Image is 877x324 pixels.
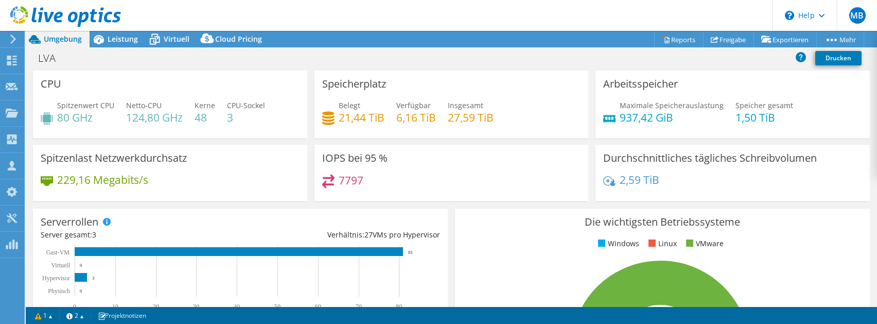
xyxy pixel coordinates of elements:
text: 70 [356,303,362,310]
text: Virtuell [51,262,70,269]
span: Insgesamt [448,100,483,110]
h4: 27,59 TiB [448,112,494,123]
h4: 937,42 GiB [620,112,724,123]
h1: LVA [33,53,72,64]
a: Reports [654,31,704,47]
a: Drucken [815,51,862,65]
h3: Arbeitsspeicher [603,78,678,90]
span: Verfügbar [396,100,431,110]
h4: 1,50 TiB [735,112,793,123]
text: 60 [315,303,321,310]
div: Server gesamt: [41,229,240,241]
span: Speicher gesamt [735,100,793,110]
a: 1 [28,309,60,322]
a: Freigabe [703,31,754,47]
span: Maximale Speicherauslastung [620,100,724,110]
h4: 2,59 TiB [620,174,659,185]
span: 27 [364,230,373,240]
span: Kerne [195,100,215,110]
text: Gast-VM [46,249,70,256]
text: 3 [92,276,95,281]
text: 80 [396,303,402,310]
h4: 3 [227,112,265,123]
span: Netto-CPU [126,100,162,110]
span: MB [849,7,866,24]
span: Spitzenwert CPU [57,100,114,110]
span: Umgebung [44,34,82,44]
span: 3 [92,230,96,240]
text: 0 [80,288,82,294]
li: Windows [595,238,639,249]
text: 10 [112,303,118,310]
a: Exportieren [753,31,817,47]
h4: 21,44 TiB [339,112,384,123]
li: VMware [683,238,724,249]
span: Virtuell [164,34,189,44]
h3: CPU [41,78,61,90]
a: 2 [59,309,91,322]
span: Cloud Pricing [215,34,262,44]
h3: Spitzenlast Netzwerkdurchsatz [41,152,187,164]
h4: 7797 [339,175,363,186]
a: Projektnotizen [91,309,153,322]
h4: 48 [195,112,215,123]
text: 0 [80,263,82,268]
text: Hypervisor [42,275,70,282]
text: Physisch [48,287,70,295]
h4: 124,80 GHz [126,112,183,123]
h3: Speicherplatz [322,78,386,90]
a: Mehr [816,31,864,47]
text: 50 [274,303,280,310]
h3: Serverrollen [41,216,98,228]
text: 30 [193,303,199,310]
text: 0 [73,303,76,310]
span: CPU-Sockel [227,100,265,110]
h3: IOPS bei 95 % [322,152,388,164]
span: Leistung [108,34,138,44]
text: 20 [153,303,159,310]
h4: 6,16 TiB [396,112,436,123]
h3: Durchschnittliches tägliches Schreibvolumen [603,152,817,164]
li: Linux [646,238,677,249]
div: Verhältnis: VMs pro Hypervisor [240,229,440,241]
h4: 229,16 Megabits/s [57,174,148,185]
h4: 80 GHz [57,112,114,123]
h3: Die wichtigsten Betriebssysteme [463,216,862,228]
text: 81 [408,250,413,255]
svg: \n [785,11,794,20]
text: 40 [234,303,240,310]
span: Belegt [339,100,360,110]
